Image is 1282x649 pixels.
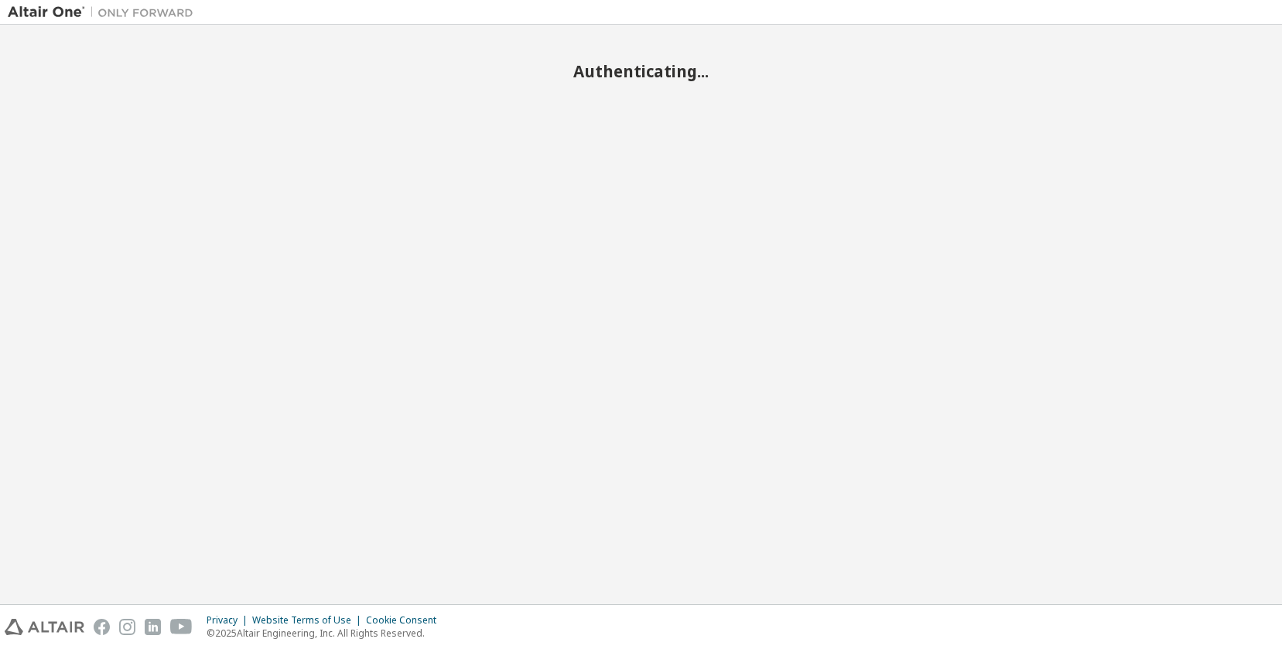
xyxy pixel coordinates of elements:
[5,619,84,635] img: altair_logo.svg
[252,614,366,627] div: Website Terms of Use
[207,627,446,640] p: © 2025 Altair Engineering, Inc. All Rights Reserved.
[8,5,201,20] img: Altair One
[119,619,135,635] img: instagram.svg
[366,614,446,627] div: Cookie Consent
[94,619,110,635] img: facebook.svg
[207,614,252,627] div: Privacy
[145,619,161,635] img: linkedin.svg
[170,619,193,635] img: youtube.svg
[8,61,1274,81] h2: Authenticating...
